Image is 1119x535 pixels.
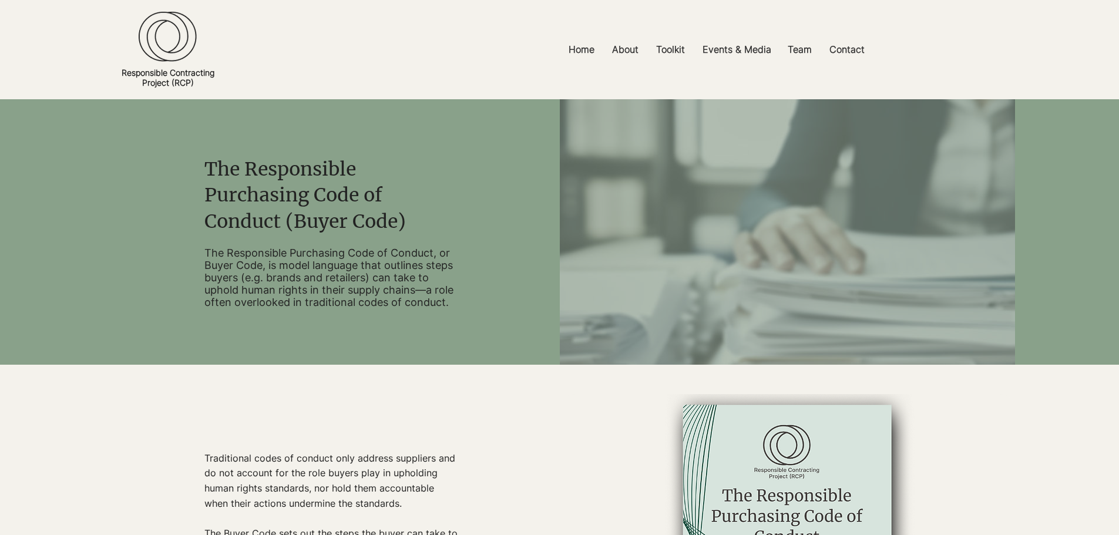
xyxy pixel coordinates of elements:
[603,36,647,63] a: About
[204,451,459,526] p: Traditional codes of conduct only address suppliers and do not account for the role buyers play i...
[650,36,691,63] p: Toolkit
[782,36,818,63] p: Team
[560,36,603,63] a: Home
[204,157,406,234] span: The Responsible Purchasing Code of Conduct (Buyer Code)
[694,36,779,63] a: Events & Media
[560,99,1015,498] img: Stack of Files_edited.jpg
[779,36,821,63] a: Team
[606,36,644,63] p: About
[122,68,214,88] a: Responsible ContractingProject (RCP)
[418,36,1014,63] nav: Site
[697,36,777,63] p: Events & Media
[821,36,873,63] a: Contact
[647,36,694,63] a: Toolkit
[824,36,871,63] p: Contact
[563,36,600,63] p: Home
[204,247,459,308] p: The Responsible Purchasing Code of Conduct, or Buyer Code, is model language that outlines steps ...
